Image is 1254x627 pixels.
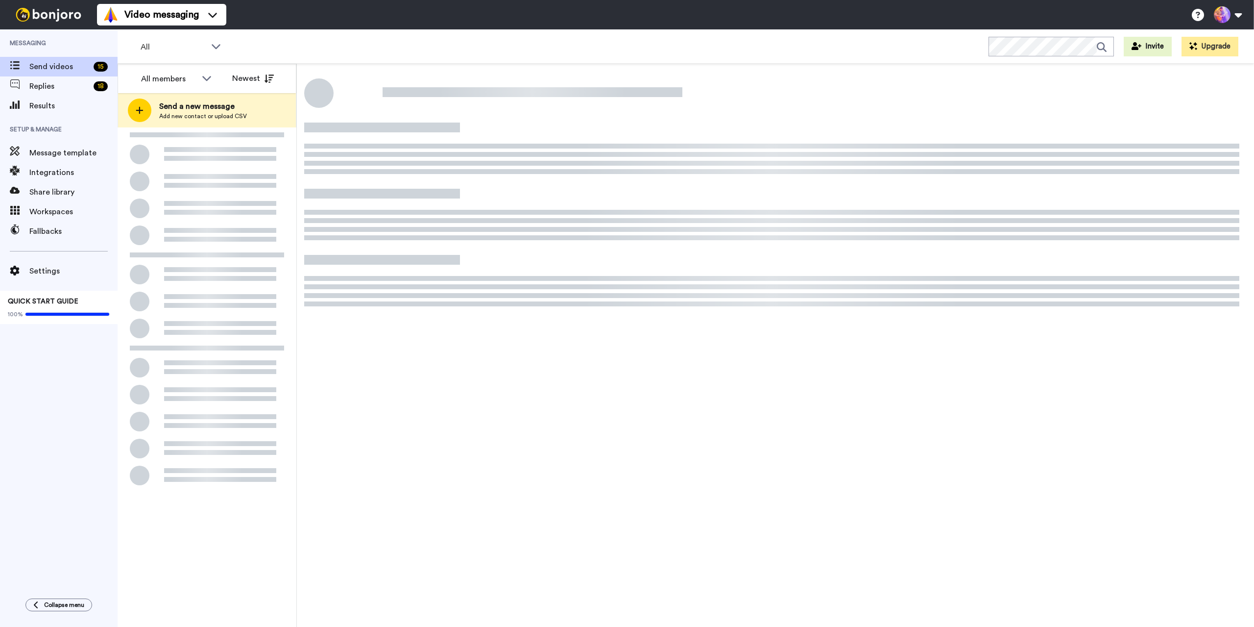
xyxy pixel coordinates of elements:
[29,61,90,73] span: Send videos
[141,41,206,53] span: All
[8,310,23,318] span: 100%
[94,81,108,91] div: 18
[103,7,119,23] img: vm-color.svg
[29,186,118,198] span: Share library
[8,298,78,305] span: QUICK START GUIDE
[225,69,281,88] button: Newest
[1124,37,1172,56] button: Invite
[159,112,247,120] span: Add new contact or upload CSV
[29,265,118,277] span: Settings
[29,147,118,159] span: Message template
[141,73,197,85] div: All members
[29,206,118,218] span: Workspaces
[124,8,199,22] span: Video messaging
[29,100,118,112] span: Results
[12,8,85,22] img: bj-logo-header-white.svg
[94,62,108,72] div: 15
[29,226,118,237] span: Fallbacks
[44,601,84,609] span: Collapse menu
[29,80,90,92] span: Replies
[159,100,247,112] span: Send a new message
[25,599,92,611] button: Collapse menu
[29,167,118,178] span: Integrations
[1182,37,1238,56] button: Upgrade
